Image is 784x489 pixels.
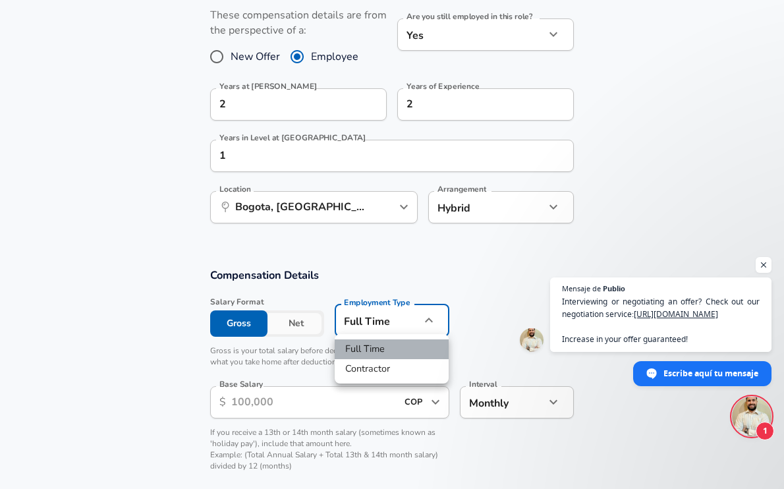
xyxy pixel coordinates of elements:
[663,362,758,385] span: Escribe aquí tu mensaje
[335,339,449,359] li: Full Time
[603,285,625,292] span: Publio
[562,285,601,292] span: Mensaje de
[562,295,760,345] span: Interviewing or negotiating an offer? Check out our negotiation service: Increase in your offer g...
[732,397,771,436] div: Chat abierto
[756,422,774,440] span: 1
[335,359,449,379] li: Contractor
